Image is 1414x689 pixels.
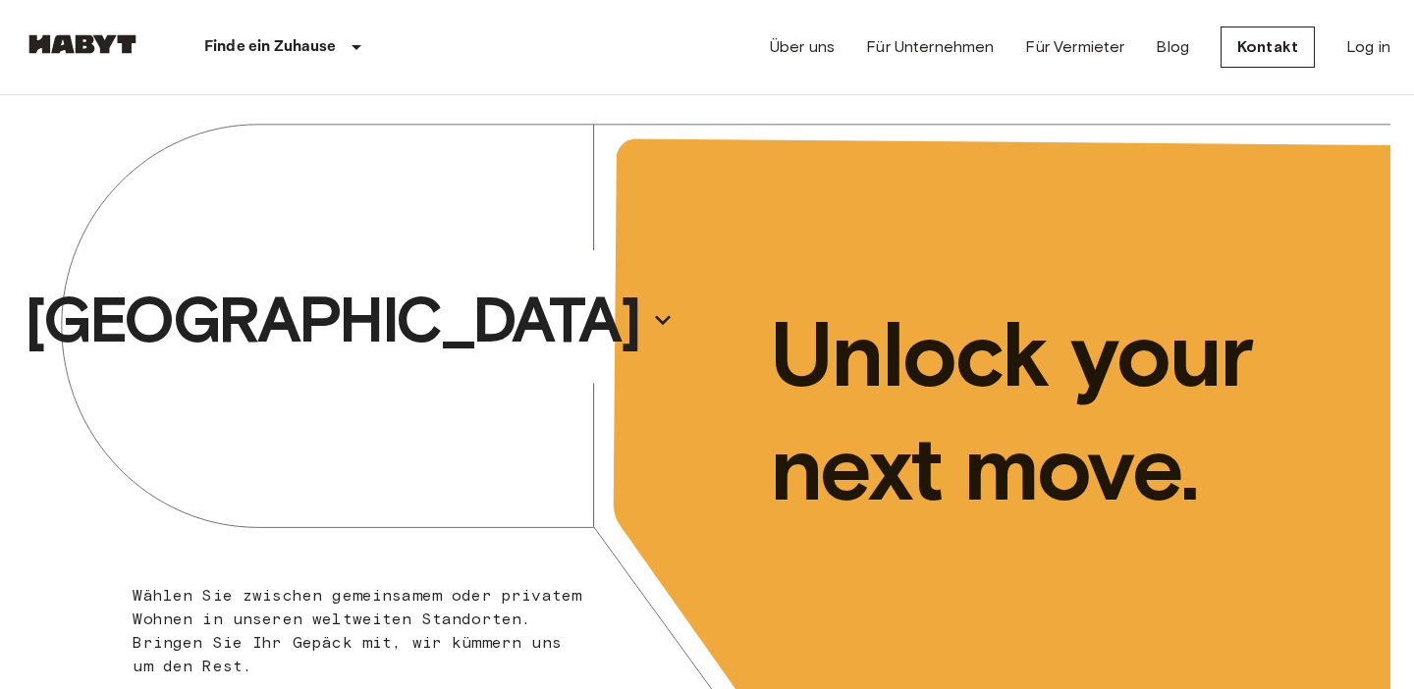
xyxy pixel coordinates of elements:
a: Kontakt [1221,26,1315,68]
p: Unlock your next move. [770,297,1359,525]
p: Wählen Sie zwischen gemeinsamem oder privatem Wohnen in unseren weltweiten Standorten. Bringen Si... [133,584,583,678]
p: Finde ein Zuhause [204,35,337,59]
a: Für Vermieter [1025,35,1124,59]
p: [GEOGRAPHIC_DATA] [25,281,639,359]
a: Blog [1156,35,1189,59]
button: [GEOGRAPHIC_DATA] [17,275,682,365]
a: Log in [1346,35,1390,59]
a: Über uns [770,35,835,59]
a: Für Unternehmen [866,35,994,59]
img: Habyt [24,34,141,54]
